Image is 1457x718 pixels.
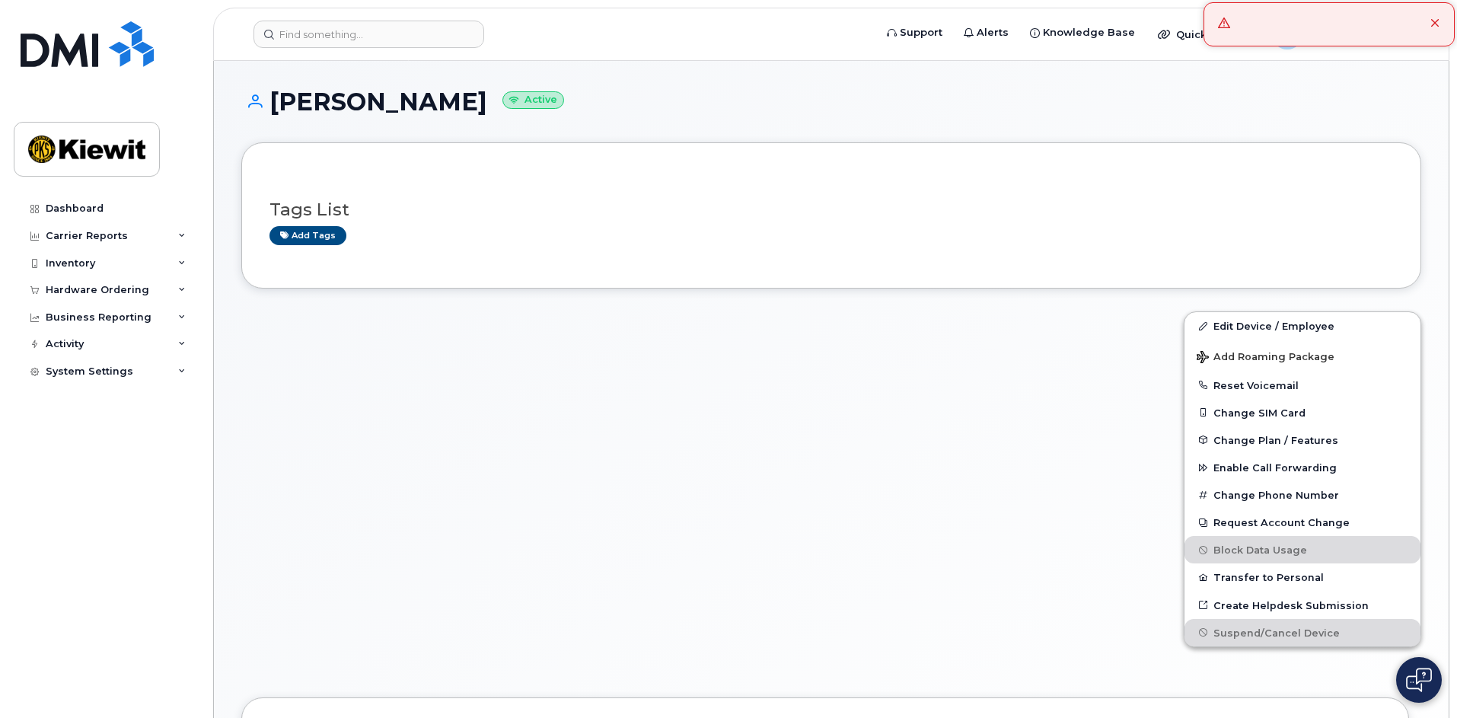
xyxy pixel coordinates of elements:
button: Change Plan / Features [1184,426,1420,454]
img: Open chat [1406,668,1432,692]
button: Request Account Change [1184,509,1420,536]
a: Create Helpdesk Submission [1184,592,1420,619]
span: Add Roaming Package [1197,351,1334,365]
button: Suspend/Cancel Device [1184,619,1420,646]
span: Suspend/Cancel Device [1213,627,1340,638]
a: Add tags [269,226,346,245]
button: Transfer to Personal [1184,563,1420,591]
button: Add Roaming Package [1184,340,1420,372]
button: Enable Call Forwarding [1184,454,1420,481]
span: Change Plan / Features [1213,434,1338,445]
h3: Tags List [269,200,1393,219]
button: Block Data Usage [1184,536,1420,563]
button: Change Phone Number [1184,481,1420,509]
button: Change SIM Card [1184,399,1420,426]
span: Enable Call Forwarding [1213,462,1337,474]
a: Edit Device / Employee [1184,312,1420,340]
small: Active [502,91,564,109]
button: Reset Voicemail [1184,372,1420,399]
h1: [PERSON_NAME] [241,88,1421,115]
